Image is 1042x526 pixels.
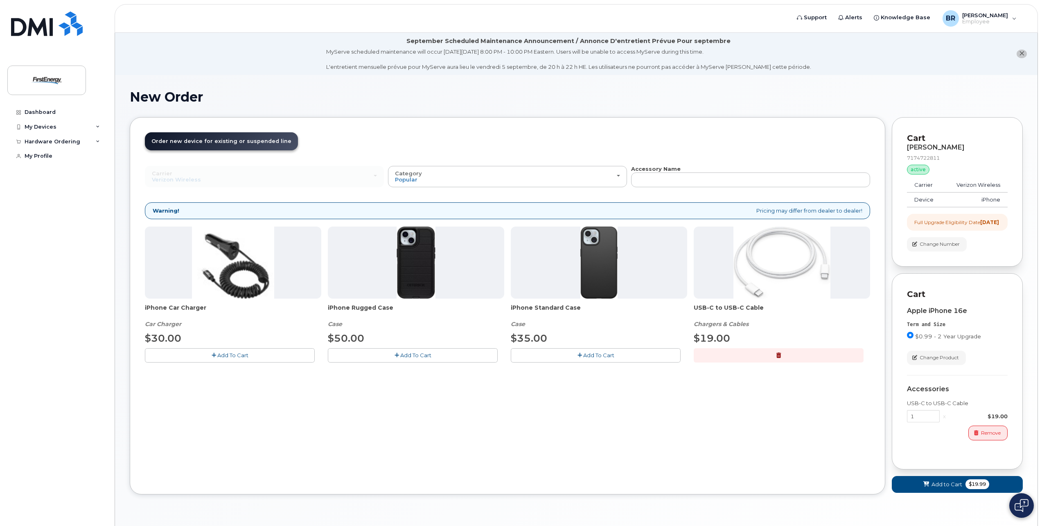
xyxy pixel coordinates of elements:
[511,304,687,328] div: iPhone Standard Case
[907,399,1008,407] div: USB-C to USB-C Cable
[944,193,1008,207] td: iPhone
[1015,499,1028,512] img: Open chat
[511,320,525,328] em: Case
[907,193,944,207] td: Device
[511,304,687,320] span: iPhone Standard Case
[388,166,627,187] button: Category Popular
[328,320,342,328] em: Case
[694,320,749,328] em: Chargers & Cables
[583,352,614,358] span: Add To Cart
[406,37,731,45] div: September Scheduled Maintenance Announcement / Annonce D'entretient Prévue Pour septembre
[328,304,504,320] span: iPhone Rugged Case
[907,321,1008,328] div: Term and Size
[694,304,870,328] div: USB-C to USB-C Cable
[580,227,618,299] img: Symmetry.jpg
[980,219,999,225] strong: [DATE]
[733,227,830,299] img: USB-C.jpg
[153,207,179,215] strong: Warning!
[145,332,181,344] span: $30.00
[920,240,960,248] span: Change Number
[511,348,681,363] button: Add To Cart
[944,178,1008,193] td: Verizon Wireless
[907,385,1008,393] div: Accessories
[145,304,321,320] span: iPhone Car Charger
[192,227,274,299] img: iphonesecg.jpg
[151,138,291,144] span: Order new device for existing or suspended line
[511,332,547,344] span: $35.00
[694,304,870,320] span: USB-C to USB-C Cable
[400,352,431,358] span: Add To Cart
[907,165,929,175] div: active
[915,333,981,340] span: $0.99 - 2 Year Upgrade
[145,320,181,328] em: Car Charger
[395,170,422,177] span: Category
[907,351,966,365] button: Change Product
[968,426,1008,440] button: Remove
[145,348,315,363] button: Add To Cart
[145,304,321,328] div: iPhone Car Charger
[145,202,870,219] div: Pricing may differ from dealer to dealer!
[965,479,989,489] span: $19.99
[326,48,811,71] div: MyServe scheduled maintenance will occur [DATE][DATE] 8:00 PM - 10:00 PM Eastern. Users will be u...
[907,288,1008,300] p: Cart
[907,154,1008,161] div: 7174722811
[328,304,504,328] div: iPhone Rugged Case
[907,178,944,193] td: Carrier
[217,352,248,358] span: Add To Cart
[1017,50,1027,58] button: close notification
[694,332,730,344] span: $19.00
[914,219,999,226] div: Full Upgrade Eligibility Date
[130,90,1023,104] h1: New Order
[931,481,962,488] span: Add to Cart
[907,132,1008,144] p: Cart
[907,307,1008,315] div: Apple iPhone 16e
[395,176,417,183] span: Popular
[631,166,681,172] strong: Accessory Name
[328,332,364,344] span: $50.00
[907,332,913,338] input: $0.99 - 2 Year Upgrade
[920,354,959,361] span: Change Product
[397,227,435,299] img: Defender.jpg
[981,429,1001,437] span: Remove
[940,413,949,420] div: x
[907,237,967,252] button: Change Number
[949,413,1008,420] div: $19.00
[328,348,498,363] button: Add To Cart
[892,476,1023,493] button: Add to Cart $19.99
[907,144,1008,151] div: [PERSON_NAME]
